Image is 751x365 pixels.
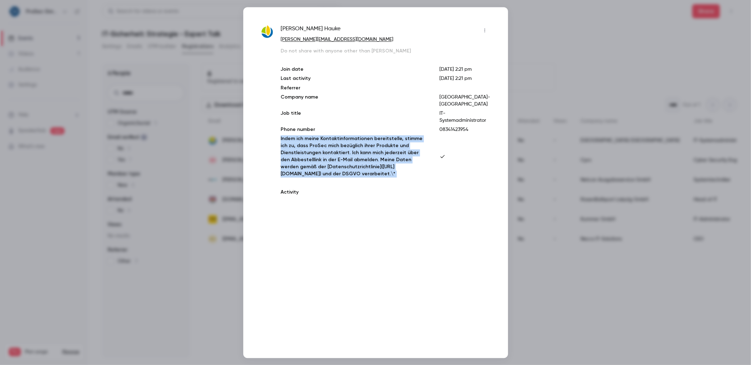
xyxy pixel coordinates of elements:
p: Indem ich meine Kontaktinformationen bereitstelle, stimme ich zu, dass ProSec mich bezüglich ihre... [281,135,428,177]
p: Company name [281,94,428,108]
span: [PERSON_NAME] Hauke [281,25,340,36]
p: Referrer [281,84,428,92]
p: 08341423954 [440,126,490,133]
a: [PERSON_NAME][EMAIL_ADDRESS][DOMAIN_NAME] [281,37,393,42]
p: Join date [281,66,428,73]
p: Phone number [281,126,428,133]
p: [GEOGRAPHIC_DATA]-[GEOGRAPHIC_DATA] [440,94,490,108]
p: Job title [281,110,428,124]
p: Do not share with anyone other than [PERSON_NAME] [281,48,490,55]
p: [DATE] 2:21 pm [440,66,490,73]
span: [DATE] 2:21 pm [440,76,472,81]
p: Activity [281,189,490,196]
p: Last activity [281,75,428,82]
img: kliniken-oal-kf.de [261,25,274,38]
p: IT-Systemadministrator [440,110,490,124]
